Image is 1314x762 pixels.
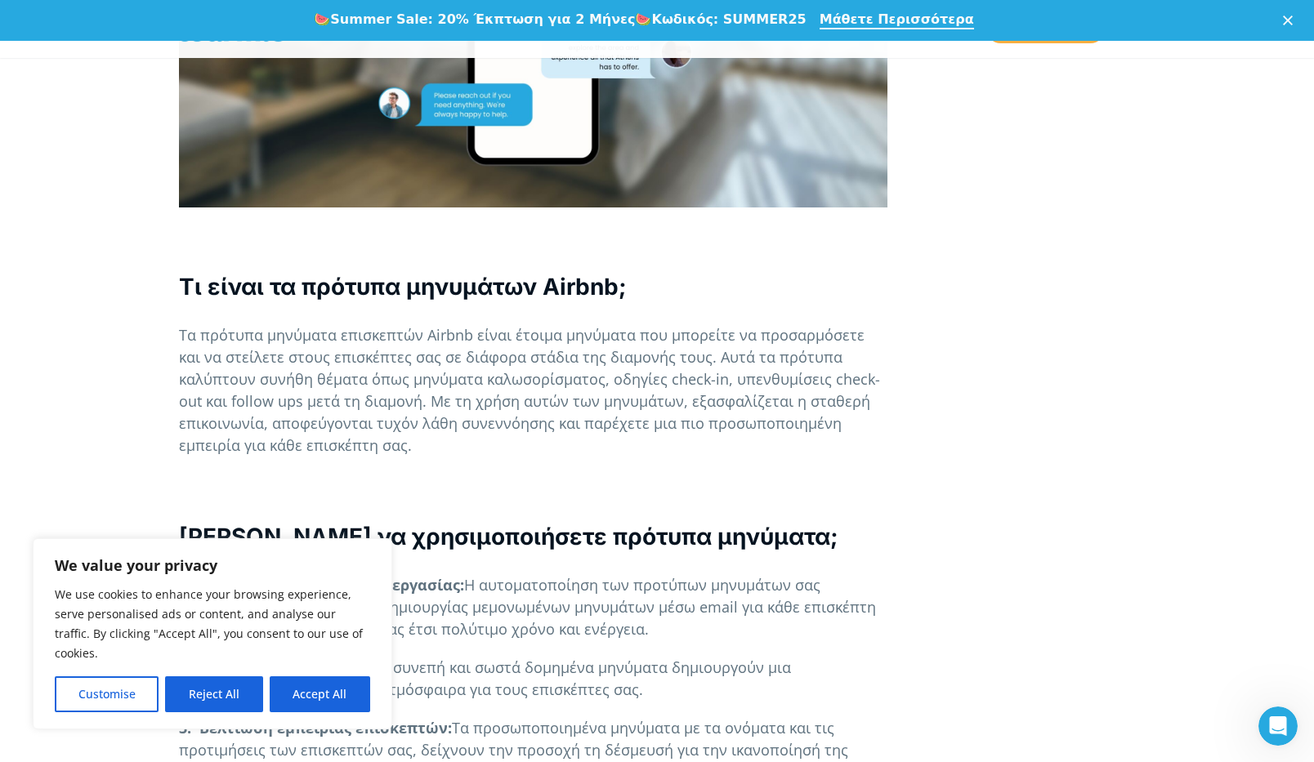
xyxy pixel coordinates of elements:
b: Summer Sale: 20% Έκπτωση για 2 Μήνες [330,11,635,27]
h3: Τι είναι τα πρότυπα μηνυμάτων Airbnb; [179,271,887,303]
button: Reject All [165,676,262,712]
span: Τα συνεπή και σωστά δομημένα μηνύματα δημιουργούν μια επαγγελματική και φιλόξενη ατμόσφαιρα για τ... [179,657,791,699]
div: Κλείσιμο [1283,15,1299,25]
h3: [PERSON_NAME] να χρησιμοποιήσετε πρότυπα μηνύματα; [179,521,887,553]
b: Κωδικός: SUMMER25 [651,11,806,27]
p: We value your privacy [55,555,370,575]
span: Η αυτοματοποίηση των προτύπων μηνυμάτων σας απαλλάσσει από την ανάγκη δημιουργίας μεμονωμένων μην... [179,575,876,639]
button: Accept All [270,676,370,712]
div: 🍉 🍉 [314,11,806,28]
span: Τα πρότυπα μηνύματα επισκεπτών Airbnb είναι έτοιμα μηνύματα που μπορείτε να προσαρμόσετε και να σ... [179,325,880,455]
p: We use cookies to enhance your browsing experience, serve personalised ads or content, and analys... [55,585,370,663]
iframe: Intercom live chat [1258,706,1298,746]
button: Customise [55,676,159,712]
b: 3. Βελτίωση εμπειρίας επισκεπτών: [179,718,452,737]
a: Μάθετε Περισσότερα [820,11,974,29]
